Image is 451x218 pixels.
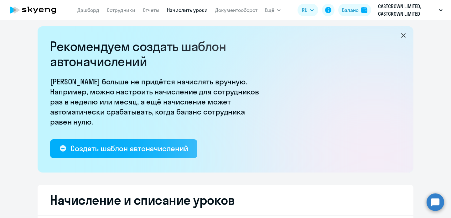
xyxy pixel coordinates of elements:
img: balance [361,7,367,13]
a: Начислить уроки [167,7,208,13]
button: RU [298,4,318,16]
div: Создать шаблон автоначислений [70,143,188,153]
a: Дашборд [77,7,99,13]
h2: Начисление и списание уроков [50,193,401,208]
button: Ещё [265,4,281,16]
span: RU [302,6,308,14]
h2: Рекомендуем создать шаблон автоначислений [50,39,263,69]
button: CASTCROWN LIMITED, CASTCROWN LIMITED [375,3,446,18]
button: Балансbalance [338,4,371,16]
a: Документооборот [215,7,257,13]
p: [PERSON_NAME] больше не придётся начислять вручную. Например, можно настроить начисление для сотр... [50,77,263,127]
div: Баланс [342,6,359,14]
span: Ещё [265,6,274,14]
a: Сотрудники [107,7,135,13]
a: Отчеты [143,7,159,13]
p: CASTCROWN LIMITED, CASTCROWN LIMITED [378,3,436,18]
button: Создать шаблон автоначислений [50,139,197,158]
